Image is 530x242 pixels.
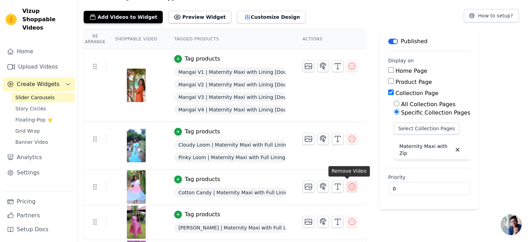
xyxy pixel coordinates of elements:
[15,127,40,134] span: Grid Wrap
[11,93,75,102] a: Slider Carousels
[168,11,231,23] button: Preview Widget
[185,55,220,63] div: Tag products
[237,11,306,23] button: Customize Design
[395,90,438,96] label: Collection Page
[174,210,220,219] button: Tag products
[3,166,75,180] a: Settings
[126,170,146,204] img: vizup-images-5ecc.jpg
[174,153,286,162] span: Pinky Loom | Maternity Maxi with Full Lining [Double Side Zips]
[11,115,75,125] a: Floating-Pop ⭐
[174,188,286,197] span: Cotton Candy | Maternity Maxi with Full Lining [Center Zip]
[302,216,314,228] button: Change Thumbnail
[501,214,522,235] div: Open chat
[395,68,427,74] label: Home Page
[22,7,72,32] span: Vizup Shoppable Videos
[84,11,163,23] button: Add Videos to Widget
[401,101,455,108] label: All Collection Pages
[394,123,460,134] button: Select Collection Pages
[294,29,366,49] th: Actions
[401,109,470,116] label: Specific Collection Pages
[174,140,286,150] span: Cloudy Loom | Maternity Maxi with Full Lining [Double Side Zips]
[174,127,220,136] button: Tag products
[15,105,46,112] span: Story Circles
[174,80,286,89] span: Mangai V2 | Maternity Maxi with Lining [Double Side Zips]
[15,139,48,146] span: Banner Video
[302,60,314,72] button: Change Thumbnail
[185,127,220,136] div: Tag products
[3,45,75,58] a: Home
[3,77,75,91] button: Create Widgets
[3,150,75,164] a: Analytics
[11,104,75,114] a: Story Circles
[185,175,220,184] div: Tag products
[174,175,220,184] button: Tag products
[3,195,75,209] a: Pricing
[11,126,75,136] a: Grid Wrap
[302,181,314,193] button: Change Thumbnail
[84,29,107,49] th: Re Arrange
[126,205,146,239] img: vizup-images-a2a2.jpg
[107,29,166,49] th: Shoppable Video
[452,144,463,156] button: Delete collection
[166,29,294,49] th: Tagged Products
[388,174,470,181] label: Priority
[17,80,60,88] span: Create Widgets
[395,79,432,85] label: Product Page
[174,105,286,115] span: Mangai V4 | Maternity Maxi with Lining [Double Side Zips]
[126,129,146,162] img: vizup-images-64e2.png
[11,137,75,147] a: Banner Video
[401,37,428,46] p: Published
[174,67,286,77] span: Mangai V1 | Maternity Maxi with Lining [Double Side Zips]
[174,92,286,102] span: Mangai V3 | Maternity Maxi with Lining [Double Side Zips]
[399,143,452,157] p: Maternity Maxi with Zip
[3,223,75,236] a: Setup Docs
[302,133,314,145] button: Change Thumbnail
[464,14,519,21] a: How to setup?
[174,223,286,233] span: [PERSON_NAME] | Maternity Maxi with Full Lining [Double Side Zips]
[15,94,55,101] span: Slider Carousels
[185,210,220,219] div: Tag products
[388,57,414,64] legend: Display on
[464,9,519,22] button: How to setup?
[126,69,146,102] img: vizup-images-16ba.png
[6,14,17,25] img: Vizup
[174,55,220,63] button: Tag products
[3,60,75,74] a: Upload Videos
[15,116,53,123] span: Floating-Pop ⭐
[3,209,75,223] a: Partners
